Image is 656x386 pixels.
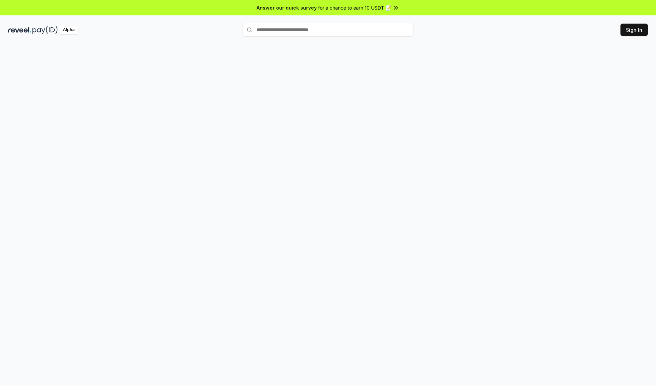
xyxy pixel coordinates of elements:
button: Sign In [620,24,648,36]
span: Answer our quick survey [257,4,317,11]
img: reveel_dark [8,26,31,34]
div: Alpha [59,26,78,34]
img: pay_id [32,26,58,34]
span: for a chance to earn 10 USDT 📝 [318,4,391,11]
